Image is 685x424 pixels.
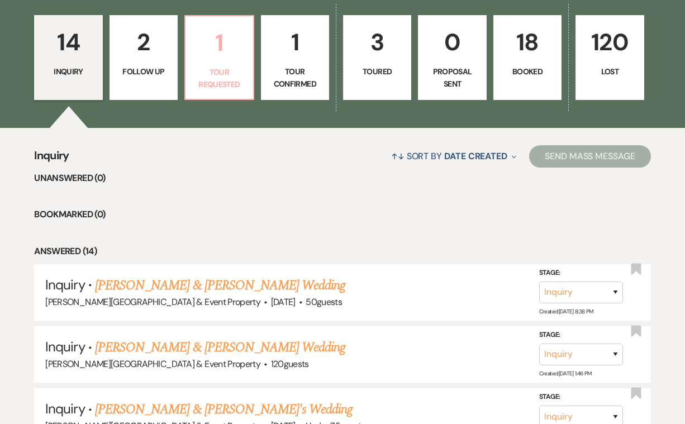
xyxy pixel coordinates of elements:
p: Toured [350,65,404,78]
label: Stage: [539,391,623,403]
p: Booked [501,65,554,78]
p: 18 [501,23,554,61]
p: Proposal Sent [425,65,479,90]
li: Unanswered (0) [34,171,650,185]
span: Date Created [444,150,507,162]
label: Stage: [539,329,623,341]
li: Answered (14) [34,244,650,259]
p: 3 [350,23,404,61]
span: ↑↓ [391,150,405,162]
p: 14 [41,23,95,61]
label: Stage: [539,267,623,279]
a: 2Follow Up [110,15,178,100]
a: [PERSON_NAME] & [PERSON_NAME]'s Wedding [95,399,353,420]
p: 1 [268,23,322,61]
p: Lost [583,65,636,78]
p: 120 [583,23,636,61]
span: Created: [DATE] 1:46 PM [539,370,592,377]
span: Inquiry [45,400,84,417]
a: [PERSON_NAME] & [PERSON_NAME] Wedding [95,337,345,358]
span: [PERSON_NAME][GEOGRAPHIC_DATA] & Event Property [45,358,260,370]
p: Tour Requested [192,66,246,91]
p: 1 [192,24,246,61]
p: Follow Up [117,65,170,78]
a: 1Tour Confirmed [261,15,329,100]
span: 50 guests [306,296,342,308]
p: 2 [117,23,170,61]
span: [DATE] [271,296,296,308]
li: Bookmarked (0) [34,207,650,222]
span: Inquiry [45,338,84,355]
p: Tour Confirmed [268,65,322,90]
a: 18Booked [493,15,562,100]
button: Send Mass Message [529,145,651,168]
a: 14Inquiry [34,15,102,100]
button: Sort By Date Created [387,141,521,171]
span: 120 guests [271,358,309,370]
p: Inquiry [41,65,95,78]
a: 120Lost [575,15,644,100]
span: [PERSON_NAME][GEOGRAPHIC_DATA] & Event Property [45,296,260,308]
a: [PERSON_NAME] & [PERSON_NAME] Wedding [95,275,345,296]
p: 0 [425,23,479,61]
a: 3Toured [343,15,411,100]
span: Inquiry [45,276,84,293]
a: 0Proposal Sent [418,15,486,100]
span: Created: [DATE] 8:38 PM [539,308,593,315]
a: 1Tour Requested [184,15,254,100]
span: Inquiry [34,147,69,171]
